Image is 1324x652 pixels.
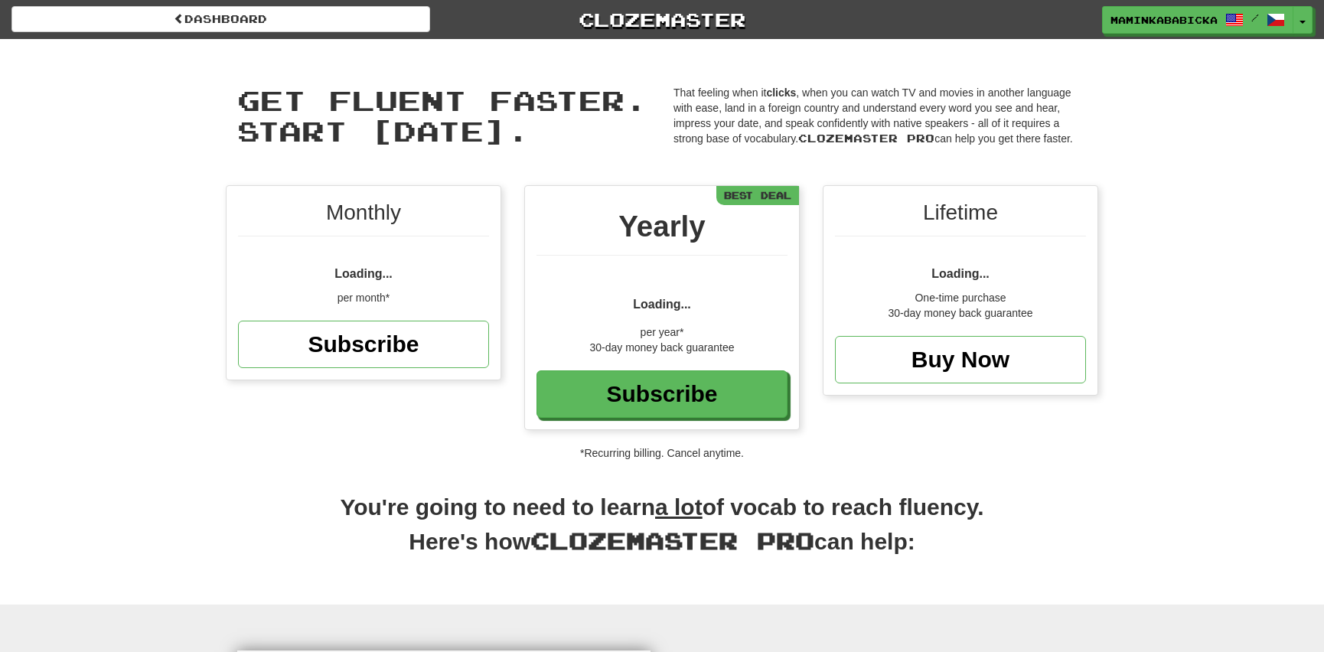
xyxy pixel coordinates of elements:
span: Clozemaster Pro [798,132,934,145]
strong: clicks [766,86,796,99]
div: 30-day money back guarantee [536,340,788,355]
span: maminkababicka [1110,13,1218,27]
a: maminkababicka / [1102,6,1293,34]
a: Subscribe [536,370,788,418]
a: Buy Now [835,336,1086,383]
span: Clozemaster Pro [530,526,814,554]
p: That feeling when it , when you can watch TV and movies in another language with ease, land in a ... [673,85,1087,146]
div: Yearly [536,205,788,256]
span: / [1251,12,1259,23]
div: Monthly [238,197,489,236]
span: Loading... [931,267,990,280]
div: Best Deal [716,186,799,205]
div: Lifetime [835,197,1086,236]
div: per year* [536,324,788,340]
div: One-time purchase [835,290,1086,305]
div: per month* [238,290,489,305]
a: Clozemaster [453,6,872,33]
div: 30-day money back guarantee [835,305,1086,321]
h2: You're going to need to learn of vocab to reach fluency. Here's how can help: [226,491,1098,574]
span: Get fluent faster. Start [DATE]. [237,83,647,147]
span: Loading... [633,298,691,311]
a: Dashboard [11,6,430,32]
u: a lot [655,494,703,520]
span: Loading... [334,267,393,280]
a: Subscribe [238,321,489,368]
